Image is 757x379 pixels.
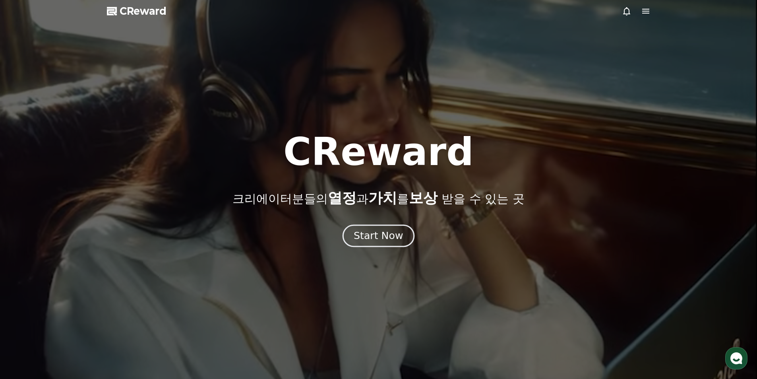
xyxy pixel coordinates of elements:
[123,264,132,270] span: 설정
[73,264,82,271] span: 대화
[368,190,397,206] span: 가치
[2,252,52,272] a: 홈
[232,190,524,206] p: 크리에이터분들의 과 를 받을 수 있는 곳
[120,5,167,17] span: CReward
[103,252,153,272] a: 설정
[344,233,413,241] a: Start Now
[343,224,414,247] button: Start Now
[52,252,103,272] a: 대화
[107,5,167,17] a: CReward
[283,133,474,171] h1: CReward
[25,264,30,270] span: 홈
[409,190,438,206] span: 보상
[328,190,356,206] span: 열정
[354,229,403,243] div: Start Now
